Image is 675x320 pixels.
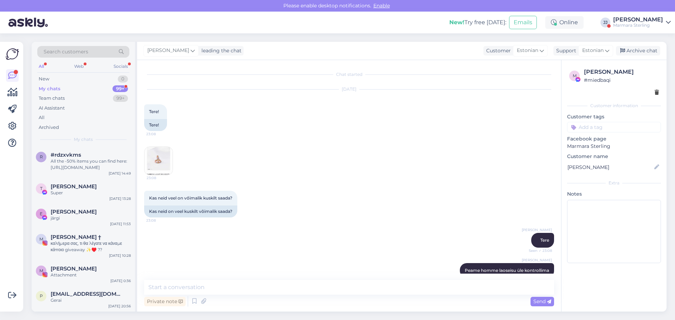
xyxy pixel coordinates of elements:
span: M [39,236,43,242]
div: Gerai [51,297,131,303]
span: Tere! [149,109,159,114]
div: Marmara Sterling [613,22,663,28]
p: Customer name [567,153,661,160]
span: Marita Liepina [51,266,97,272]
img: Attachment [144,147,173,175]
span: Send [533,298,551,305]
div: All [37,62,45,71]
div: Customer information [567,103,661,109]
span: My chats [74,136,93,143]
span: p [40,293,43,299]
img: Askly Logo [6,47,19,61]
span: m [573,73,577,78]
div: # miedbaqi [584,76,659,84]
div: [DATE] 13:28 [109,196,131,201]
span: r [40,154,43,159]
div: All the -50% items you can find here: [URL][DOMAIN_NAME] [51,158,131,171]
div: All [39,114,45,121]
div: [DATE] 11:53 [110,221,131,227]
div: [DATE] [144,86,554,92]
span: Manos Stauroulakis † [51,234,101,240]
div: AI Assistant [39,105,65,112]
div: Kas neid on veel kuskilt võimalik saada? [144,205,237,217]
div: Extra [567,180,661,186]
span: T [40,186,43,191]
div: 99+ [112,85,128,92]
span: Peame homme laoseisu üle kontrollima [465,268,549,273]
div: järgi [51,215,131,221]
button: Emails [509,16,537,29]
div: My chats [39,85,60,92]
div: leading the chat [199,47,242,54]
div: [DATE] 10:28 [109,253,131,258]
p: Marmara Sterling [567,143,661,150]
span: Tambet Kattel [51,183,97,190]
div: Tere! [144,119,167,131]
div: [PERSON_NAME] [613,17,663,22]
div: [DATE] 0:36 [110,278,131,283]
div: Chat started [144,71,554,78]
div: New [39,76,49,83]
input: Add a tag [567,122,661,132]
input: Add name [567,163,653,171]
div: Customer [483,47,511,54]
div: Support [553,47,576,54]
div: Try free [DATE]: [449,18,506,27]
span: [PERSON_NAME] [522,257,552,263]
span: #rdzxvkms [51,152,81,158]
span: Estonian [517,47,538,54]
div: Private note [144,297,186,306]
div: [DATE] 20:56 [108,303,131,309]
span: 23:08 [147,175,173,181]
span: Seen ✓ 23:08 [526,248,552,253]
p: Notes [567,190,661,198]
div: Super [51,190,131,196]
div: Online [545,16,584,29]
div: Socials [112,62,129,71]
span: perlina.miranda@gmail.com [51,291,124,297]
span: Estonian [582,47,604,54]
span: M [39,268,43,273]
span: Search customers [44,48,88,55]
div: Archive chat [616,46,660,55]
b: New! [449,19,464,26]
span: Enable [371,2,392,9]
span: [PERSON_NAME] [147,47,189,54]
span: Tere [540,237,549,243]
div: Attachment [51,272,131,278]
div: JJ [600,18,610,27]
span: Kas neid veel on vőimalik kuskilt saada? [149,195,232,201]
div: 99+ [113,95,128,102]
div: [DATE] 14:49 [109,171,131,176]
div: 0 [118,76,128,83]
div: καλήμερα σας, τι θα λέγατε να κάναμε κάποιο giveaway ✨️♥️ ?? [51,240,131,253]
div: [PERSON_NAME] [584,68,659,76]
span: Evelin Mänd [51,209,97,215]
span: [PERSON_NAME] [522,227,552,233]
div: Web [73,62,85,71]
span: 23:08 [146,218,173,223]
p: Customer tags [567,113,661,120]
a: [PERSON_NAME]Marmara Sterling [613,17,671,28]
span: 23:08 [146,131,173,137]
div: Team chats [39,95,65,102]
div: Archived [39,124,59,131]
p: Facebook page [567,135,661,143]
span: E [40,211,43,216]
